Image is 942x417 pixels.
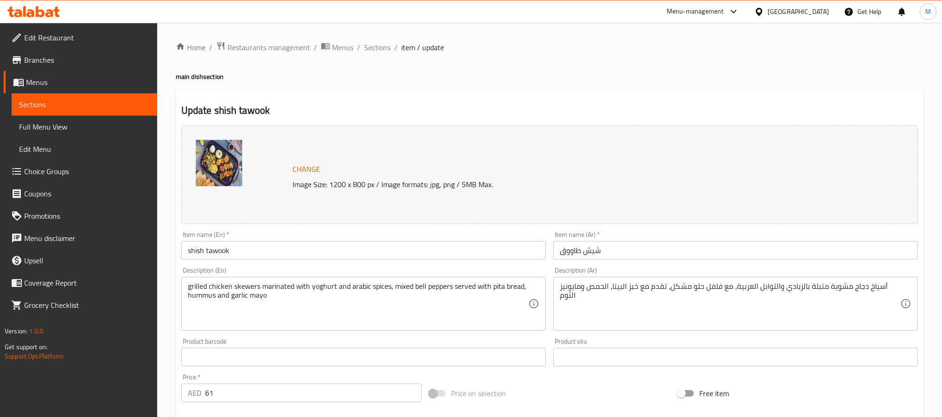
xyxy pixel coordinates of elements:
span: Grocery Checklist [24,300,150,311]
span: 1.0.0 [29,325,43,337]
span: Get support on: [5,341,47,353]
a: Home [176,42,206,53]
a: Restaurants management [216,41,310,53]
a: Sections [364,42,391,53]
a: Promotions [4,205,157,227]
li: / [209,42,212,53]
span: Branches [24,54,150,65]
span: Sections [19,99,150,110]
p: AED [188,387,201,398]
p: Image Size: 1200 x 800 px / Image formats: jpg, png / 5MB Max. [289,179,820,190]
span: Price on selection [451,388,506,399]
input: Please enter product sku [553,348,918,366]
textarea: أسياخ دجاج مشوية متبلة بالزبادي والتوابل العربية، مع فلفل حلو مشكل، تقدم مع خبز البيتا، الحمص وما... [560,282,900,326]
a: Coupons [4,182,157,205]
a: Branches [4,49,157,71]
a: Menus [4,71,157,93]
span: Free item [699,388,729,399]
span: Edit Menu [19,143,150,155]
a: Support.OpsPlatform [5,350,64,362]
span: item / update [401,42,444,53]
span: Promotions [24,210,150,222]
input: Enter name En [181,241,546,260]
h4: main dish section [176,72,923,81]
span: Coupons [24,188,150,199]
span: Menus [332,42,353,53]
span: Choice Groups [24,166,150,177]
a: Coverage Report [4,272,157,294]
a: Upsell [4,249,157,272]
span: Edit Restaurant [24,32,150,43]
a: Menu disclaimer [4,227,157,249]
span: Restaurants management [227,42,310,53]
input: Please enter product barcode [181,348,546,366]
nav: breadcrumb [176,41,923,53]
span: Full Menu View [19,121,150,132]
span: Upsell [24,255,150,266]
img: 12Shish_Tawook638944726498872692.jpg [196,140,242,186]
span: Menus [26,77,150,88]
input: Enter name Ar [553,241,918,260]
a: Edit Restaurant [4,26,157,49]
li: / [394,42,398,53]
span: M [925,7,931,17]
a: Sections [12,93,157,116]
span: Version: [5,325,27,337]
button: Change [289,160,324,179]
span: Menu disclaimer [24,233,150,244]
div: [GEOGRAPHIC_DATA] [768,7,829,17]
span: Coverage Report [24,277,150,288]
input: Please enter price [205,384,422,402]
li: / [357,42,360,53]
a: Full Menu View [12,116,157,138]
a: Grocery Checklist [4,294,157,316]
a: Menus [321,41,353,53]
textarea: grilled chicken skewers marinated with yoghurt and arabic spices, mixed bell peppers served with ... [188,282,528,326]
li: / [314,42,317,53]
span: Change [292,163,320,176]
a: Edit Menu [12,138,157,160]
div: Menu-management [667,6,724,17]
a: Choice Groups [4,160,157,182]
h2: Update shish tawook [181,104,918,117]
